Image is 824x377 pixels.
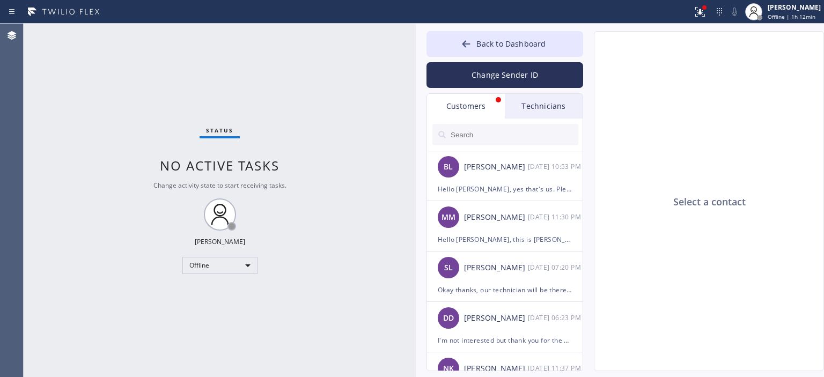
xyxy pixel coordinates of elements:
[768,13,815,20] span: Offline | 1h 12min
[768,3,821,12] div: [PERSON_NAME]
[464,312,528,324] div: [PERSON_NAME]
[182,257,257,274] div: Offline
[505,94,583,119] div: Technicians
[443,363,454,375] span: NK
[427,94,505,119] div: Customers
[444,262,453,274] span: SL
[443,312,454,324] span: DD
[153,181,286,190] span: Change activity state to start receiving tasks.
[438,334,572,346] div: I'm not interested but thank you for the offer
[438,183,572,195] div: Hello [PERSON_NAME], yes that's us. Please confirm if you'd like to have our technician [DATE] mo...
[444,161,453,173] span: BL
[450,124,578,145] input: Search
[464,211,528,224] div: [PERSON_NAME]
[426,31,583,57] button: Back to Dashboard
[464,262,528,274] div: [PERSON_NAME]
[426,62,583,88] button: Change Sender ID
[528,160,584,173] div: 08/18/2025 9:53 AM
[464,363,528,375] div: [PERSON_NAME]
[438,233,572,246] div: Hello [PERSON_NAME], this is [PERSON_NAME]. I wanted to follow up on Air Duct Cleaning service an...
[727,4,742,19] button: Mute
[528,211,584,223] div: 08/14/2025 9:30 AM
[438,284,572,296] div: Okay thanks, our technician will be there 12-12:30pm.
[195,237,245,246] div: [PERSON_NAME]
[476,39,546,49] span: Back to Dashboard
[160,157,279,174] span: No active tasks
[528,362,584,374] div: 08/11/2025 9:37 AM
[206,127,233,134] span: Status
[528,261,584,273] div: 08/14/2025 9:20 AM
[528,312,584,324] div: 08/14/2025 9:23 AM
[464,161,528,173] div: [PERSON_NAME]
[442,211,455,224] span: MM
